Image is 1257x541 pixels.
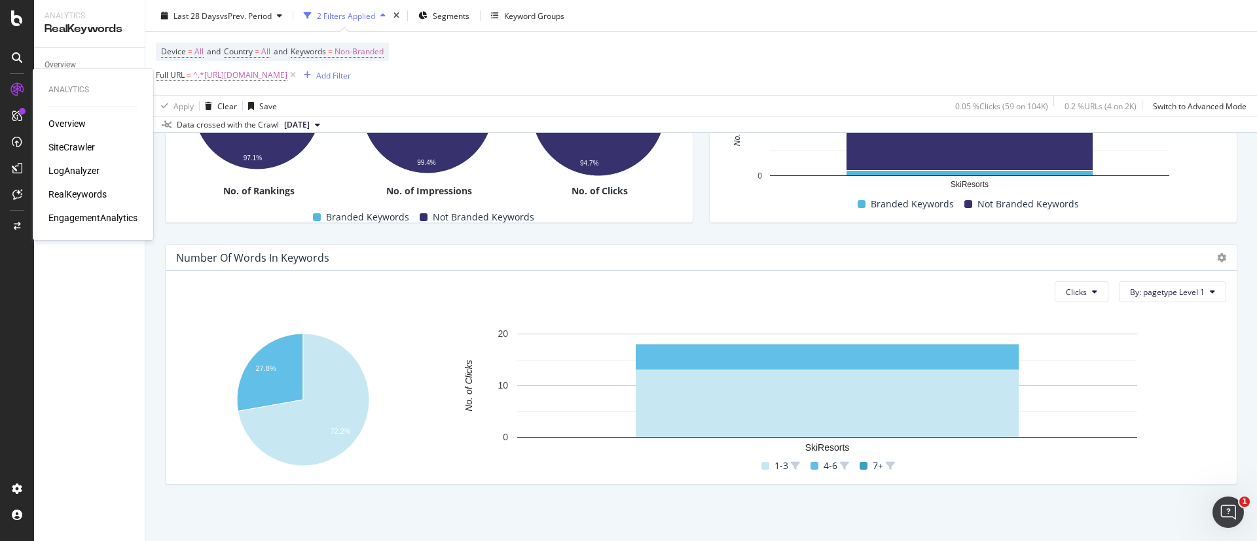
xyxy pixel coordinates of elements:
span: 1 [1239,497,1250,507]
div: 0.05 % Clicks ( 59 on 104K ) [955,100,1048,111]
button: [DATE] [279,117,325,133]
span: Full URL [156,69,185,80]
div: Apply [173,100,194,111]
span: Device [161,46,186,57]
text: SkiResorts [805,442,850,453]
span: All [261,43,270,61]
div: Keyword Groups [504,10,564,21]
a: Overview [45,58,136,72]
button: Clicks [1055,281,1108,302]
span: Not Branded Keywords [977,196,1079,212]
span: Keywords [291,46,326,57]
text: No. of Clicks [733,102,742,146]
span: vs Prev. Period [220,10,272,21]
button: Add Filter [299,67,351,83]
div: Clear [217,100,237,111]
span: Branded Keywords [871,196,954,212]
text: 27.8% [256,364,276,372]
span: Last 28 Days [173,10,220,21]
div: 0.2 % URLs ( 4 on 2K ) [1065,100,1137,111]
div: Save [259,100,277,111]
span: 4-6 [824,458,837,474]
button: 2 Filters Applied [299,5,391,26]
button: By: pagetype Level 1 [1119,281,1226,302]
button: Switch to Advanced Mode [1148,96,1247,116]
text: 94.7% [580,160,598,167]
span: and [207,46,221,57]
svg: A chart. [176,327,431,474]
span: = [328,46,333,57]
text: 99.4% [418,160,436,167]
iframe: Intercom live chat [1212,497,1244,528]
button: Clear [200,96,237,116]
button: Segments [413,5,475,26]
span: = [188,46,192,57]
div: Overview [45,58,76,72]
svg: A chart. [440,327,1215,457]
a: Overview [48,117,86,130]
span: 1-3 [774,458,788,474]
div: RealKeywords [45,22,134,37]
div: times [391,9,402,22]
a: LogAnalyzer [48,164,100,177]
a: SiteCrawler [48,141,95,154]
div: No. of Clicks [517,184,682,198]
div: Switch to Advanced Mode [1153,100,1247,111]
span: = [255,46,259,57]
button: Keyword Groups [486,5,570,26]
span: Country [224,46,253,57]
button: Last 28 DaysvsPrev. Period [156,5,287,26]
a: RealKeywords [48,188,107,201]
span: 7+ [873,458,883,474]
span: and [274,46,287,57]
div: Analytics [48,84,137,96]
text: No. of Clicks [464,360,474,412]
text: 72.2% [330,427,350,435]
div: Analytics [45,10,134,22]
div: No. of Impressions [346,184,511,198]
a: EngagementAnalytics [48,211,137,224]
span: = [187,69,191,80]
div: 2 Filters Applied [317,10,375,21]
text: 97.1% [244,154,262,162]
button: Apply [156,96,194,116]
button: Save [243,96,277,116]
div: Data crossed with the Crawl [177,119,279,131]
span: Non-Branded [335,43,384,61]
span: By: pagetype Level 1 [1130,287,1205,298]
span: Segments [433,10,469,21]
div: Add Filter [316,69,351,80]
span: Clicks [1066,287,1087,298]
span: 2025 Aug. 8th [284,119,310,131]
div: No. of Rankings [176,184,341,198]
span: Branded Keywords [326,209,409,225]
text: SkiResorts [951,181,989,190]
text: 20 [498,329,508,340]
span: All [194,43,204,61]
text: 0 [503,432,508,443]
span: Not Branded Keywords [433,209,534,225]
div: Number Of Words In Keywords [176,251,329,264]
text: 0 [757,171,762,181]
text: 10 [498,381,508,391]
span: ^.*[URL][DOMAIN_NAME] [193,66,287,84]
